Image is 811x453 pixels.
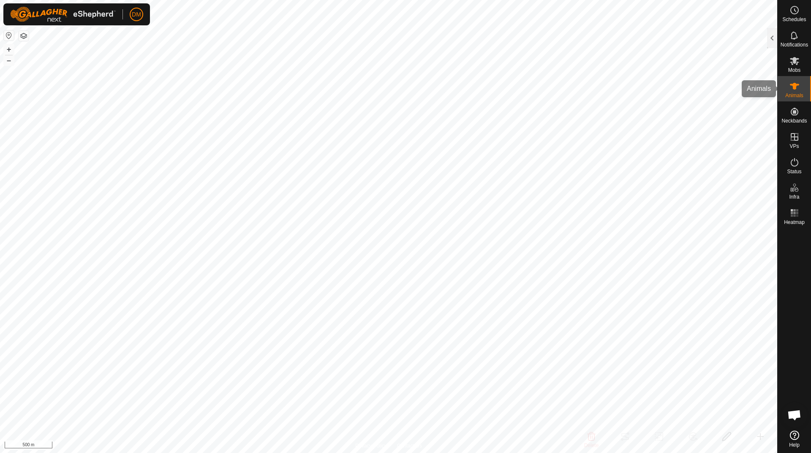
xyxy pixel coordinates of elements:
a: Privacy Policy [355,442,387,450]
span: VPs [789,144,799,149]
a: Help [778,427,811,451]
button: Reset Map [4,30,14,41]
button: + [4,44,14,55]
button: – [4,55,14,65]
span: Mobs [788,68,800,73]
a: Contact Us [397,442,422,450]
span: Infra [789,194,799,199]
button: Map Layers [19,31,29,41]
img: Gallagher Logo [10,7,116,22]
span: Notifications [781,42,808,47]
span: Animals [785,93,803,98]
span: Schedules [782,17,806,22]
span: Neckbands [781,118,807,123]
span: Heatmap [784,220,805,225]
span: DM [132,10,141,19]
span: Status [787,169,801,174]
span: Help [789,442,800,448]
div: Open chat [782,402,807,428]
